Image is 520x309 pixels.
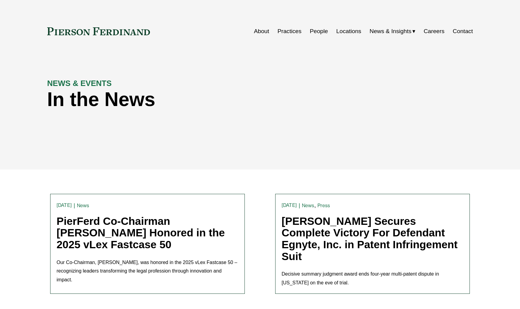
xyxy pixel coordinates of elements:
[57,203,72,208] time: [DATE]
[57,258,238,284] p: Our Co-Chairman, [PERSON_NAME], was honored in the 2025 vLex Fastcase 50 – recognizing leaders tr...
[254,26,269,37] a: About
[47,88,366,111] h1: In the News
[369,26,411,37] span: News & Insights
[310,26,328,37] a: People
[302,203,314,208] a: News
[77,203,89,208] a: News
[282,215,458,262] a: [PERSON_NAME] Secures Complete Victory For Defendant Egnyte, Inc. in Patent Infringement Suit
[57,215,225,250] a: PierFerd Co-Chairman [PERSON_NAME] Honored in the 2025 vLex Fastcase 50
[282,203,297,208] time: [DATE]
[424,26,444,37] a: Careers
[369,26,415,37] a: folder dropdown
[282,270,463,287] p: Decisive summary judgment award ends four-year multi-patent dispute in [US_STATE] on the eve of t...
[453,26,473,37] a: Contact
[47,79,112,88] strong: NEWS & EVENTS
[314,202,316,208] span: ,
[336,26,361,37] a: Locations
[317,203,330,208] a: Press
[277,26,301,37] a: Practices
